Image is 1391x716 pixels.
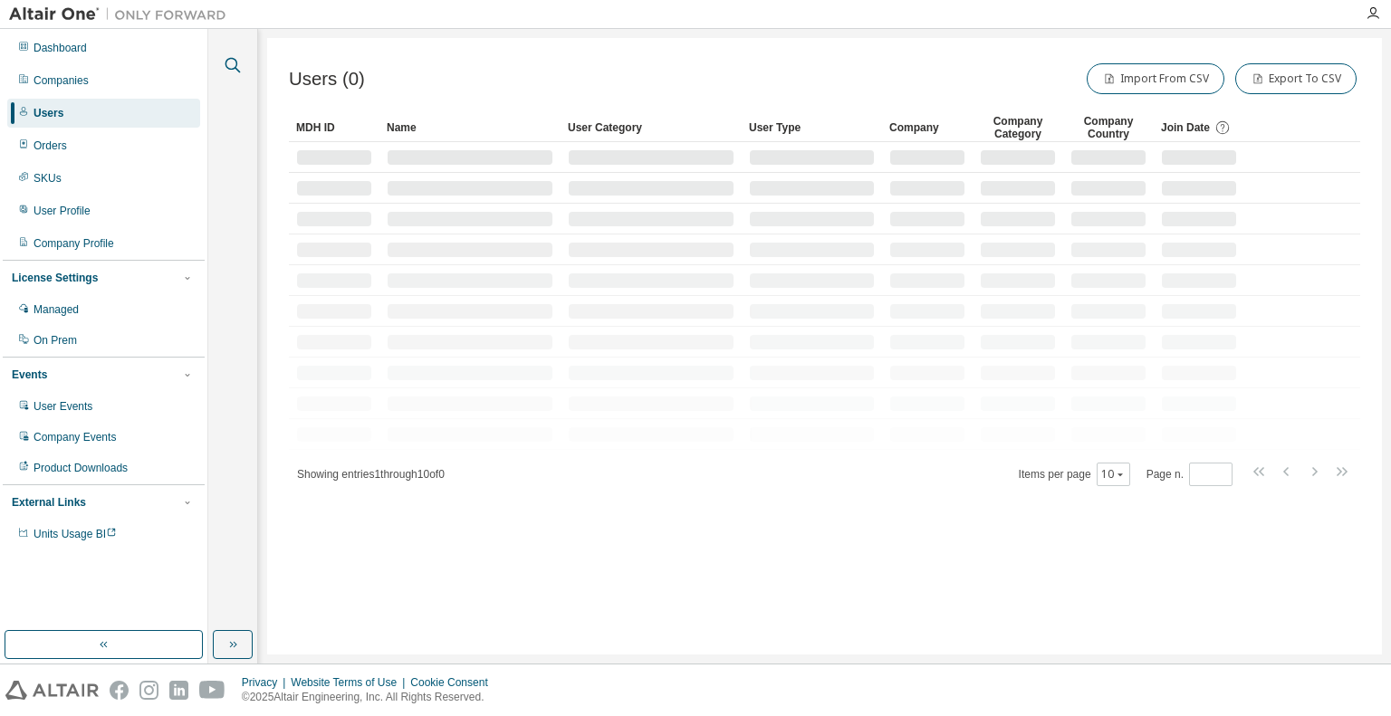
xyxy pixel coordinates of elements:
div: Managed [34,302,79,317]
div: Website Terms of Use [291,675,410,690]
span: Units Usage BI [34,528,117,540]
div: Dashboard [34,41,87,55]
button: Export To CSV [1235,63,1357,94]
img: linkedin.svg [169,681,188,700]
div: Cookie Consent [410,675,498,690]
img: instagram.svg [139,681,158,700]
div: Company Events [34,430,116,444]
div: Company Country [1070,113,1146,142]
div: User Profile [34,204,91,218]
img: youtube.svg [199,681,225,700]
img: facebook.svg [110,681,129,700]
div: Name [387,113,553,142]
div: Orders [34,138,67,153]
div: External Links [12,495,86,510]
span: Users (0) [289,69,365,90]
svg: Date when the user was first added or directly signed up. If the user was deleted and later re-ad... [1214,119,1231,136]
p: © 2025 Altair Engineering, Inc. All Rights Reserved. [242,690,499,705]
div: User Category [568,113,734,142]
div: Companies [34,73,89,88]
div: SKUs [34,171,62,186]
div: User Events [34,399,92,414]
div: Company Profile [34,236,114,251]
div: Events [12,368,47,382]
div: Company [889,113,965,142]
button: Import From CSV [1087,63,1224,94]
span: Showing entries 1 through 10 of 0 [297,468,445,481]
img: Altair One [9,5,235,24]
button: 10 [1101,467,1126,482]
img: altair_logo.svg [5,681,99,700]
div: Product Downloads [34,461,128,475]
div: Privacy [242,675,291,690]
div: MDH ID [296,113,372,142]
div: User Type [749,113,875,142]
span: Items per page [1019,463,1130,486]
div: License Settings [12,271,98,285]
span: Page n. [1146,463,1233,486]
div: Company Category [980,113,1056,142]
div: On Prem [34,333,77,348]
div: Users [34,106,63,120]
span: Join Date [1161,121,1210,134]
